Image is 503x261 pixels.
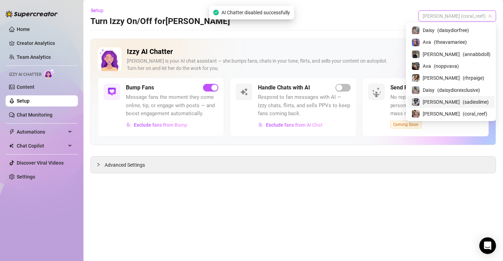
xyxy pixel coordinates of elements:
span: team [488,14,492,18]
span: ( daisydiorexclusive ) [437,86,480,94]
a: Discover Viral Videos [17,160,64,166]
span: ( daisydiorfree ) [437,26,469,34]
img: silent-fans-ppv-o-N6Mmdf.svg [372,87,383,98]
span: ( noppvava ) [434,62,459,70]
img: Chat Copilot [9,143,14,148]
img: Ava [412,39,420,46]
span: ( coral_reef ) [463,110,487,118]
button: Exclude fans from Bump [126,119,188,130]
span: Izzy AI Chatter [9,71,41,78]
img: Daisy [412,26,420,34]
img: svg%3e [240,88,248,96]
span: [PERSON_NAME] [423,74,460,82]
img: AI Chatter [44,69,55,79]
span: Ava [423,38,431,46]
span: Coming Soon [390,121,422,128]
img: Anna [412,50,420,58]
span: Daisy [423,26,435,34]
img: svg%3e [258,122,263,127]
span: Exclude fans from Bump [134,122,187,128]
button: Exclude fans from AI Chat [258,119,323,130]
img: Daisy [412,86,420,94]
span: Message fans the moment they come online, tip, or engage with posts — and boost engagement automa... [126,93,218,118]
span: ( rhrpaige ) [463,74,484,82]
img: Paige [412,74,420,82]
span: collapsed [96,163,100,167]
a: Team Analytics [17,54,51,60]
span: AI Chatter disabled successfully [221,9,290,16]
img: Anna [412,110,420,118]
img: logo-BBDzfeDw.svg [6,10,58,17]
div: collapsed [96,161,105,168]
span: ( theavamariee ) [434,38,467,46]
a: Content [17,84,34,90]
h5: Send PPVs to Silent Fans [390,84,453,92]
span: No reply from a fan? Try a smart, personal PPV — a better alternative to mass messages. [390,93,483,118]
span: Advanced Settings [105,161,145,169]
h3: Turn Izzy On/Off for [PERSON_NAME] [90,16,230,27]
span: [PERSON_NAME] [423,98,460,106]
span: Respond to fan messages with AI — Izzy chats, flirts, and sells PPVs to keep fans coming back. [258,93,350,118]
span: Chat Copilot [17,140,66,151]
span: ( sadieslime ) [463,98,489,106]
span: Anna (coral_reef) [423,11,492,21]
img: Sadie [412,98,420,106]
a: Creator Analytics [17,38,72,49]
h2: Izzy AI Chatter [127,47,467,56]
a: Settings [17,174,35,180]
img: Izzy AI Chatter [98,47,121,71]
img: svg%3e [108,88,116,96]
span: Automations [17,126,66,137]
h5: Bump Fans [126,84,154,92]
button: Setup [90,5,109,16]
img: Ava [412,62,420,70]
span: [PERSON_NAME] [423,50,460,58]
a: Chat Monitoring [17,112,52,118]
span: Ava [423,62,431,70]
span: check-circle [213,10,219,15]
div: Open Intercom Messenger [479,237,496,254]
span: [PERSON_NAME] [423,110,460,118]
a: Home [17,26,30,32]
span: Setup [91,8,104,13]
span: Exclude fans from AI Chat [266,122,323,128]
img: svg%3e [126,122,131,127]
span: Daisy [423,86,435,94]
span: ( annabbdoll ) [463,50,490,58]
span: thunderbolt [9,129,15,135]
h5: Handle Chats with AI [258,84,310,92]
div: [PERSON_NAME] is your AI chat assistant — she bumps fans, chats in your tone, flirts, and sells y... [127,57,467,72]
a: Setup [17,98,30,104]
